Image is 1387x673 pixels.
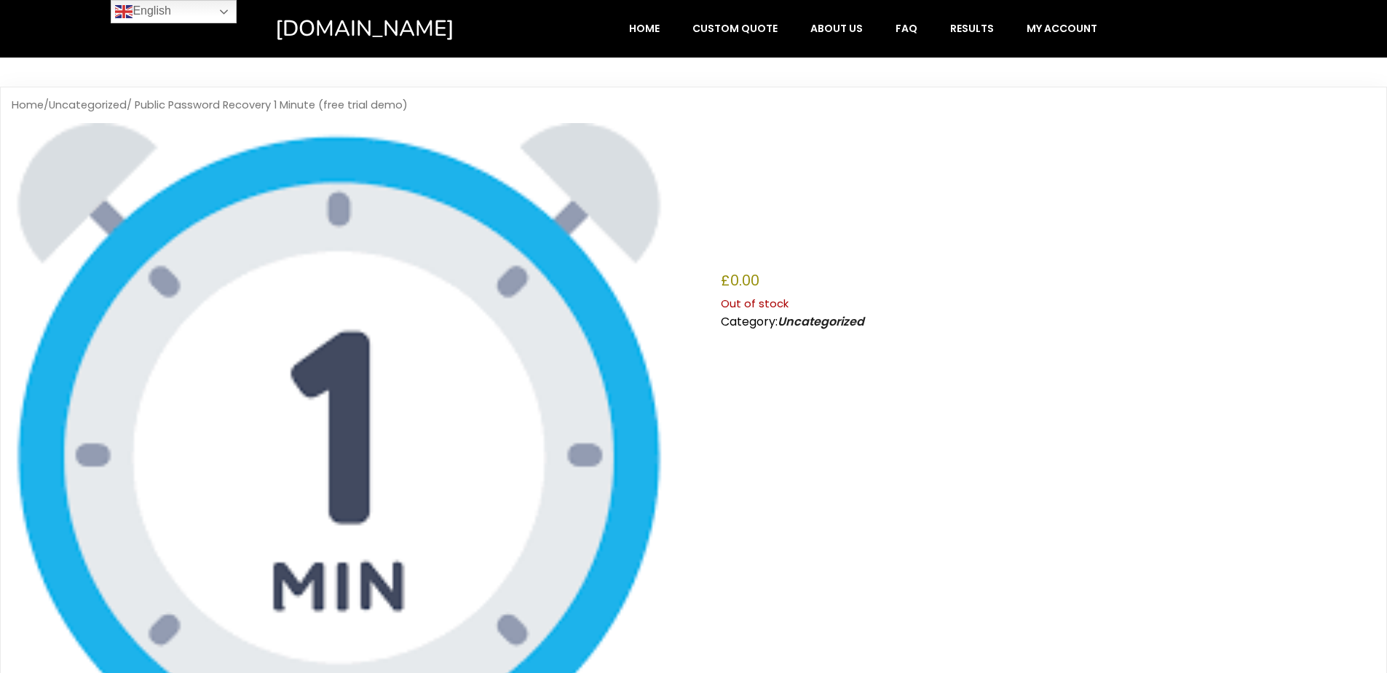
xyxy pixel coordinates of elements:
span: My account [1027,22,1097,35]
p: Out of stock [721,294,1375,313]
img: en [115,3,133,20]
nav: Breadcrumb [12,98,1375,112]
a: [DOMAIN_NAME] [275,15,516,43]
span: Home [629,22,660,35]
h1: Public Password Recovery 1 Minute (free trial demo) [721,146,1375,260]
a: About Us [795,15,878,42]
a: Home [12,98,44,112]
a: Results [935,15,1009,42]
bdi: 0.00 [721,270,759,291]
span: £ [721,270,730,291]
a: My account [1011,15,1113,42]
span: Category: [721,313,864,330]
a: Uncategorized [778,313,864,330]
a: Uncategorized [49,98,127,112]
a: Custom Quote [677,15,793,42]
span: FAQ [896,22,917,35]
span: Results [950,22,994,35]
span: About Us [810,22,863,35]
a: Home [614,15,675,42]
a: FAQ [880,15,933,42]
span: Custom Quote [692,22,778,35]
